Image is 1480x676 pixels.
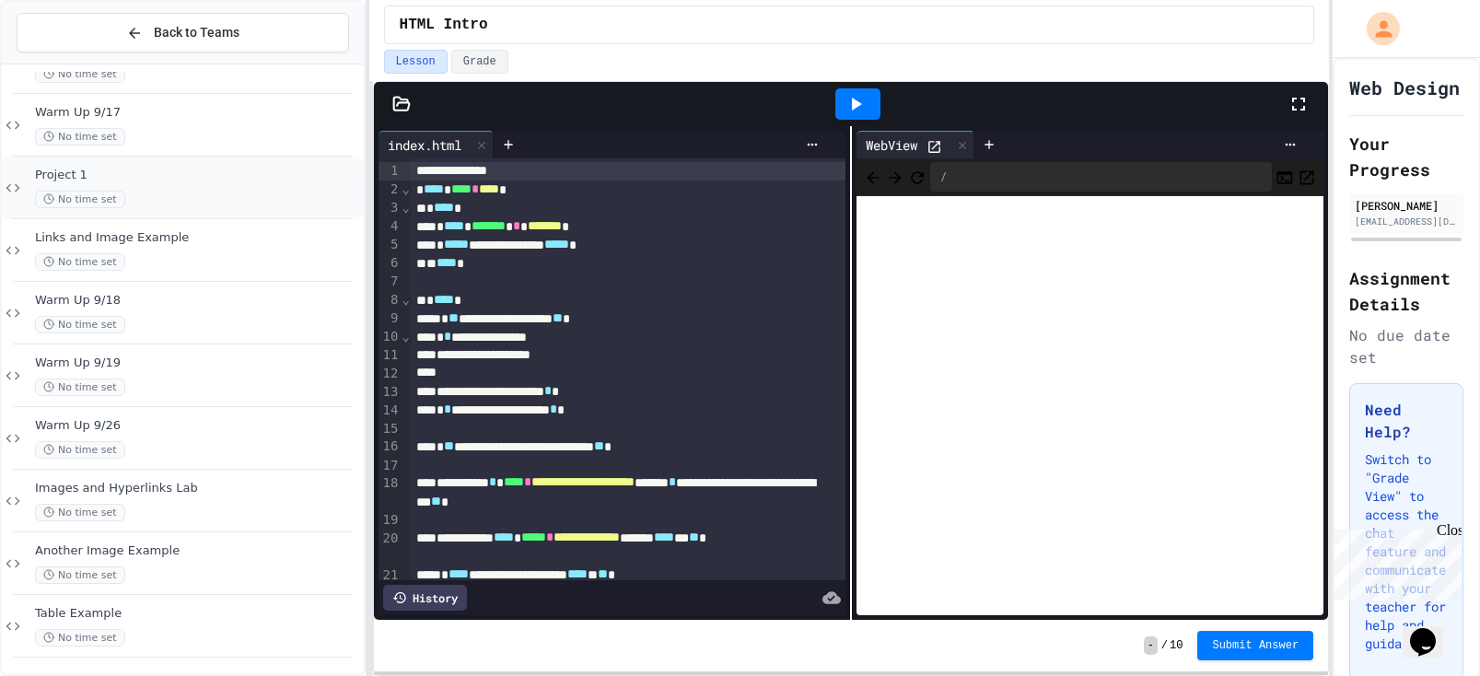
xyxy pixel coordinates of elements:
span: No time set [35,504,125,521]
span: Warm Up 9/17 [35,105,360,121]
span: HTML Intro [400,14,488,36]
h2: Assignment Details [1349,265,1463,317]
span: Warm Up 9/19 [35,355,360,371]
div: 21 [379,566,402,585]
span: No time set [35,65,125,83]
p: Switch to "Grade View" to access the chat feature and communicate with your teacher for help and ... [1365,450,1448,653]
div: 4 [379,217,402,236]
span: Another Image Example [35,543,360,559]
div: 15 [379,420,402,438]
div: 7 [379,273,402,291]
span: No time set [35,379,125,396]
div: 3 [379,199,402,217]
button: Console [1276,166,1294,188]
div: 12 [379,365,402,383]
span: No time set [35,566,125,584]
div: 2 [379,181,402,199]
div: History [383,585,467,611]
div: [PERSON_NAME] [1355,197,1458,214]
div: 20 [379,530,402,566]
div: index.html [379,135,471,155]
span: No time set [35,253,125,271]
div: [EMAIL_ADDRESS][DOMAIN_NAME] [1355,215,1458,228]
button: Open in new tab [1298,166,1316,188]
div: No due date set [1349,324,1463,368]
h2: Your Progress [1349,131,1463,182]
span: Back [864,165,882,188]
span: Fold line [401,181,410,196]
span: Table Example [35,606,360,622]
div: 10 [379,328,402,346]
div: My Account [1347,7,1404,50]
div: 9 [379,309,402,328]
div: Chat with us now!Close [7,7,127,117]
div: 13 [379,383,402,402]
span: Project 1 [35,168,360,183]
div: 5 [379,236,402,254]
div: index.html [379,131,494,158]
span: Fold line [401,329,410,344]
span: Warm Up 9/18 [35,293,360,309]
span: Links and Image Example [35,230,360,246]
div: WebView [857,135,926,155]
div: 11 [379,346,402,365]
h3: Need Help? [1365,399,1448,443]
button: Lesson [384,50,448,74]
button: Submit Answer [1197,631,1313,660]
div: / [930,162,1272,192]
span: Back to Teams [154,23,239,42]
span: 10 [1170,638,1183,653]
div: 18 [379,474,402,511]
span: No time set [35,441,125,459]
iframe: Web Preview [857,196,1323,616]
span: No time set [35,316,125,333]
span: No time set [35,191,125,208]
div: 6 [379,254,402,273]
iframe: chat widget [1403,602,1462,658]
div: 17 [379,457,402,475]
button: Refresh [908,166,926,188]
span: Fold line [401,292,410,307]
div: 1 [379,162,402,181]
span: Forward [886,165,904,188]
span: Submit Answer [1212,638,1299,653]
button: Back to Teams [17,13,349,52]
div: 16 [379,437,402,456]
span: No time set [35,629,125,647]
div: 14 [379,402,402,420]
button: Grade [451,50,508,74]
div: 19 [379,511,402,530]
span: - [1144,636,1158,655]
h1: Web Design [1349,75,1460,100]
span: / [1161,638,1168,653]
span: Warm Up 9/26 [35,418,360,434]
span: Fold line [401,200,410,215]
span: No time set [35,128,125,146]
span: Images and Hyperlinks Lab [35,481,360,496]
iframe: chat widget [1327,522,1462,600]
div: 8 [379,291,402,309]
div: WebView [857,131,974,158]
